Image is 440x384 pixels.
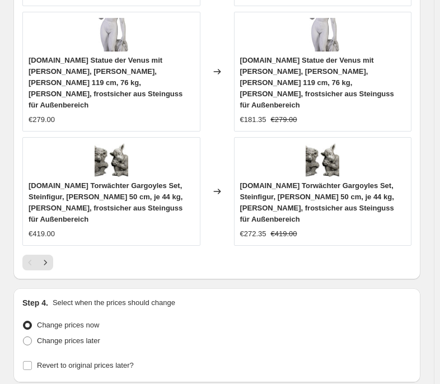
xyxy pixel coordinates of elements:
img: 61_7lLofTIL._AC_SL1500_80x.jpg [306,18,339,51]
img: 915mLpI658L._AC_SL1500_80x.jpg [95,143,128,177]
h2: Step 4. [22,297,48,308]
p: Select when the prices should change [53,297,175,308]
span: [DOMAIN_NAME] Torwächter Gargoyles Set, Steinfigur, [PERSON_NAME] 50 cm, je 44 kg, [PERSON_NAME],... [240,181,394,223]
div: €181.35 [240,114,266,125]
img: 61_7lLofTIL._AC_SL1500_80x.jpg [95,18,128,51]
span: [DOMAIN_NAME] Torwächter Gargoyles Set, Steinfigur, [PERSON_NAME] 50 cm, je 44 kg, [PERSON_NAME],... [29,181,182,223]
div: €419.00 [29,228,55,240]
img: 915mLpI658L._AC_SL1500_80x.jpg [306,143,339,177]
span: Revert to original prices later? [37,361,134,369]
span: [DOMAIN_NAME] Statue der Venus mit [PERSON_NAME], [PERSON_NAME], [PERSON_NAME] 119 cm, 76 kg, [PE... [29,56,182,109]
div: €272.35 [240,228,266,240]
span: Change prices now [37,321,99,329]
button: Next [38,255,53,270]
strike: €279.00 [271,114,297,125]
span: [DOMAIN_NAME] Statue der Venus mit [PERSON_NAME], [PERSON_NAME], [PERSON_NAME] 119 cm, 76 kg, [PE... [240,56,394,109]
strike: €419.00 [271,228,297,240]
nav: Pagination [22,255,53,270]
div: €279.00 [29,114,55,125]
span: Change prices later [37,336,100,345]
